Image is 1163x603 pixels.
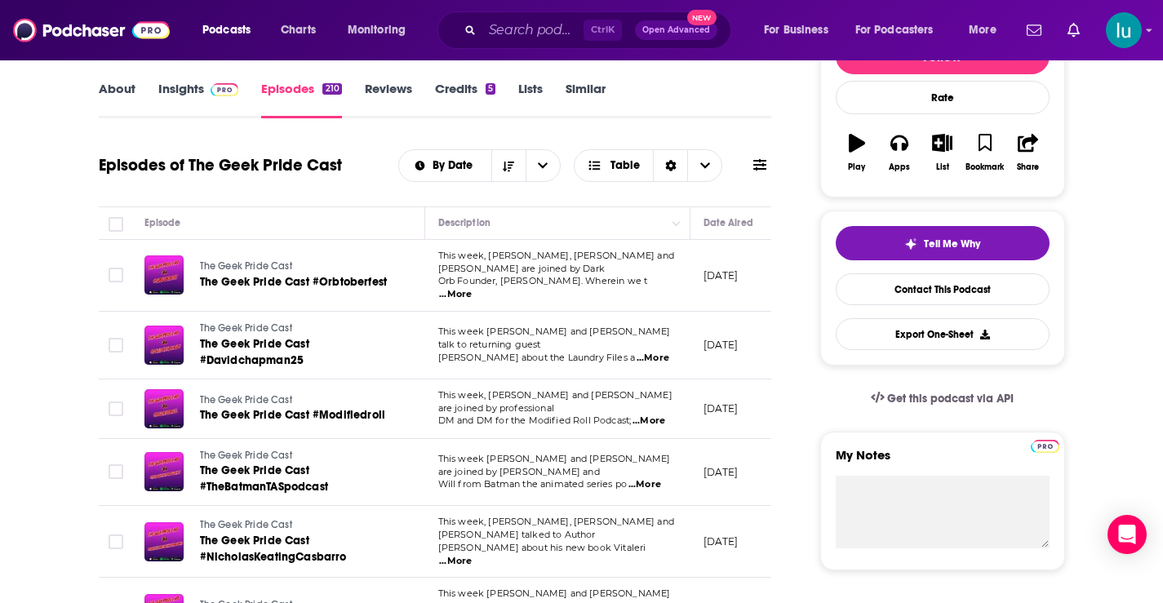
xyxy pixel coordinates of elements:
a: Show notifications dropdown [1061,16,1086,44]
div: Date Aired [704,213,753,233]
button: List [921,123,963,182]
span: For Business [764,19,828,42]
span: Will from Batman the animated series po [438,478,628,490]
span: The Geek Pride Cast [200,450,292,461]
h2: Choose List sort [398,149,561,182]
span: The Geek Pride Cast [200,394,292,406]
span: Toggle select row [109,534,123,549]
a: Show notifications dropdown [1020,16,1048,44]
p: [DATE] [704,268,739,282]
a: The Geek Pride Cast #NicholasKeatingCasbarro [200,533,396,565]
a: The Geek Pride Cast [200,449,396,463]
button: Choose View [574,149,723,182]
h1: Episodes of The Geek Pride Cast [99,155,342,175]
label: My Notes [836,447,1050,476]
div: Play [848,162,865,172]
span: Toggle select row [109,268,123,282]
span: For Podcasters [855,19,934,42]
span: ...More [637,352,669,365]
a: The Geek Pride Cast #TheBatmanTASpodcast [200,463,396,495]
div: 5 [486,83,495,95]
button: Sort Direction [491,150,526,181]
span: The Geek Pride Cast #Orbtoberfest [200,275,388,289]
span: Orb Founder, [PERSON_NAME]. Wherein we t [438,275,648,286]
span: Toggle select row [109,338,123,352]
a: Episodes210 [261,81,341,118]
span: By Date [433,160,478,171]
span: Ctrl K [584,20,622,41]
button: open menu [526,150,560,181]
span: This week, [PERSON_NAME], [PERSON_NAME] and [PERSON_NAME] talked to Author [438,516,674,540]
span: Podcasts [202,19,251,42]
div: Apps [889,162,910,172]
button: Bookmark [964,123,1006,182]
img: tell me why sparkle [904,237,917,251]
a: Pro website [1031,437,1059,453]
div: Share [1017,162,1039,172]
a: Get this podcast via API [858,379,1028,419]
span: Monitoring [348,19,406,42]
a: The Geek Pride Cast [200,393,394,408]
a: Reviews [365,81,412,118]
button: Play [836,123,878,182]
p: [DATE] [704,534,739,548]
span: The Geek Pride Cast #Modifiedroll [200,408,386,422]
img: Podchaser - Follow, Share and Rate Podcasts [13,15,170,46]
a: Lists [518,81,543,118]
a: About [99,81,135,118]
input: Search podcasts, credits, & more... [482,17,584,43]
div: 210 [322,83,341,95]
span: This week [PERSON_NAME] and [PERSON_NAME] are joined by [PERSON_NAME] and [438,453,671,477]
span: [PERSON_NAME] about his new book Vitaleri [438,542,646,553]
button: Share [1006,123,1049,182]
a: Contact This Podcast [836,273,1050,305]
span: The Geek Pride Cast [200,322,292,334]
button: Export One-Sheet [836,318,1050,350]
p: [DATE] [704,401,739,415]
button: tell me why sparkleTell Me Why [836,226,1050,260]
span: This week, [PERSON_NAME] and [PERSON_NAME] are joined by professional [438,389,672,414]
button: open menu [399,160,491,171]
img: Podchaser Pro [211,83,239,96]
span: ...More [439,555,472,568]
button: open menu [191,17,272,43]
span: Open Advanced [642,26,710,34]
button: open menu [752,17,849,43]
button: open menu [845,17,957,43]
img: User Profile [1106,12,1142,48]
div: Bookmark [965,162,1004,172]
div: Episode [144,213,181,233]
span: Table [610,160,640,171]
span: More [969,19,997,42]
button: open menu [336,17,427,43]
a: Similar [566,81,606,118]
span: ...More [439,288,472,301]
span: Toggle select row [109,401,123,416]
span: Charts [281,19,316,42]
button: Column Actions [667,214,686,233]
span: Logged in as lusodano [1106,12,1142,48]
div: List [936,162,949,172]
span: [PERSON_NAME] about the Laundry Files a [438,352,636,363]
a: Charts [270,17,326,43]
span: Tell Me Why [924,237,980,251]
div: Open Intercom Messenger [1108,515,1147,554]
a: The Geek Pride Cast #Davidchapman25 [200,336,396,369]
span: DM and DM for the Modified Roll Podcast; [438,415,632,426]
span: The Geek Pride Cast #NicholasKeatingCasbarro [200,534,347,564]
a: The Geek Pride Cast #Modifiedroll [200,407,394,423]
div: Rate [836,81,1050,114]
a: The Geek Pride Cast #Orbtoberfest [200,274,394,290]
span: Toggle select row [109,464,123,479]
button: Show profile menu [1106,12,1142,48]
a: The Geek Pride Cast [200,259,394,274]
p: [DATE] [704,465,739,479]
p: [DATE] [704,338,739,352]
span: This week [PERSON_NAME] and [PERSON_NAME] talk to returning guest [438,326,671,350]
a: The Geek Pride Cast [200,518,396,533]
div: Sort Direction [653,150,687,181]
a: The Geek Pride Cast [200,321,396,336]
span: The Geek Pride Cast [200,260,292,272]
